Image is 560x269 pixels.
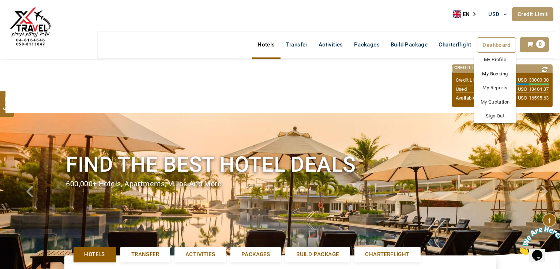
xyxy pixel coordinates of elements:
[536,40,545,48] span: 0
[185,251,215,258] span: Activities
[3,3,6,9] span: 1
[252,37,280,52] a: Hotels
[474,81,516,95] a: My Reports
[474,67,516,81] a: My Booking
[354,247,421,262] a: Charterflight
[433,37,477,52] a: Charterflight
[515,223,560,258] iframe: chat widget
[518,86,549,93] span: USD 13404.37
[453,9,481,20] aside: Language selected: English
[131,251,159,258] span: Transfer
[5,3,55,53] img: The Royal Line Holidays
[439,41,471,48] span: Charterflight
[230,247,281,262] a: Packages
[518,77,549,84] span: USD 30000.00
[120,247,170,262] a: Transfer
[3,3,48,32] img: Chat attention grabber
[285,247,350,262] a: Build Package
[174,247,226,262] a: Activities
[454,65,486,70] span: Credit Limit
[483,42,511,48] span: Dashboard
[349,37,385,52] a: Packages
[512,7,553,21] a: Credit Limit
[66,179,494,189] div: 600,000+ hotels, apartments, villas and more.
[489,11,500,18] span: USD
[296,251,339,258] span: Build Package
[385,37,433,52] a: Build Package
[518,95,549,102] span: USD 16595.63
[66,151,494,178] h1: Find the best hotel deals
[84,251,105,258] span: Hotels
[474,109,516,123] a: Sign Out
[74,247,116,262] a: Hotels
[456,86,467,92] span: Used
[453,9,481,20] div: Language
[313,37,349,52] a: Activities
[453,9,481,20] a: EN
[474,53,516,67] a: My Profile
[456,77,481,83] span: Credit Limit
[520,37,549,52] a: 0
[365,251,410,258] span: Charterflight
[456,95,476,101] span: Available
[281,37,313,52] a: Transfer
[241,251,270,258] span: Packages
[474,95,516,109] a: My Quotation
